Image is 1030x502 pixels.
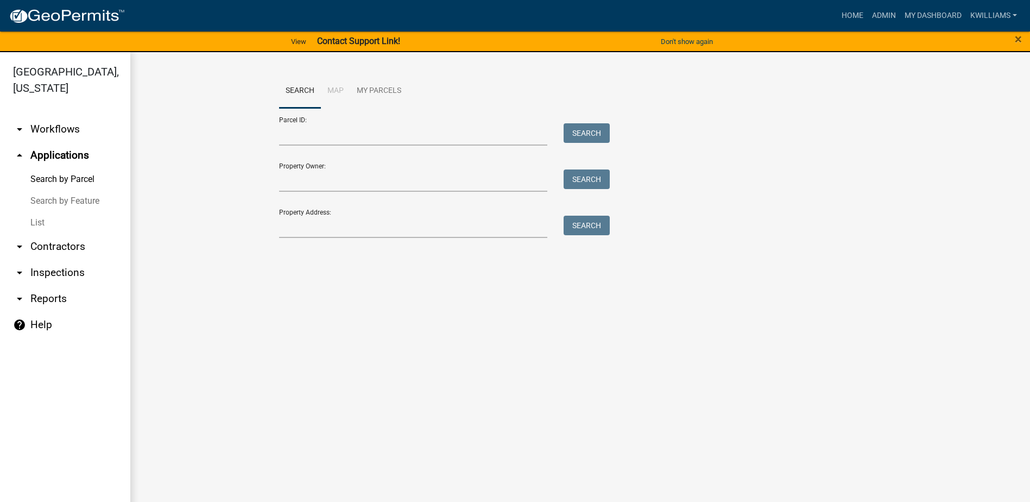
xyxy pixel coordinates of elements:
[1015,32,1022,47] span: ×
[564,170,610,189] button: Search
[564,123,610,143] button: Search
[279,74,321,109] a: Search
[350,74,408,109] a: My Parcels
[966,5,1021,26] a: kwilliams
[868,5,900,26] a: Admin
[13,292,26,305] i: arrow_drop_down
[564,216,610,235] button: Search
[13,240,26,253] i: arrow_drop_down
[13,149,26,162] i: arrow_drop_up
[13,266,26,279] i: arrow_drop_down
[317,36,400,46] strong: Contact Support Link!
[837,5,868,26] a: Home
[287,33,311,51] a: View
[13,123,26,136] i: arrow_drop_down
[13,318,26,331] i: help
[656,33,717,51] button: Don't show again
[900,5,966,26] a: My Dashboard
[1015,33,1022,46] button: Close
